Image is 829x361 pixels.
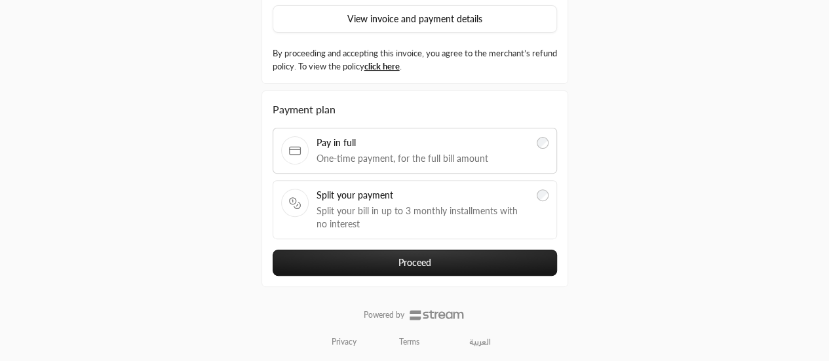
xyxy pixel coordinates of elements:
button: Proceed [273,250,557,276]
p: Powered by [364,310,404,320]
span: Split your payment [317,189,530,202]
a: click here [364,61,400,71]
a: العربية [462,330,498,354]
label: By proceeding and accepting this invoice, you agree to the merchant’s refund policy. To view the ... [273,47,557,73]
span: Split your bill in up to 3 monthly installments with no interest [317,204,530,231]
div: Payment plan [273,102,557,117]
input: Split your paymentSplit your bill in up to 3 monthly installments with no interest [537,189,549,201]
input: Pay in fullOne-time payment, for the full bill amount [537,137,549,149]
span: One-time payment, for the full bill amount [317,152,530,165]
button: View invoice and payment details [273,5,557,33]
span: Pay in full [317,136,530,149]
a: Terms [399,337,419,347]
a: Privacy [332,337,357,347]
